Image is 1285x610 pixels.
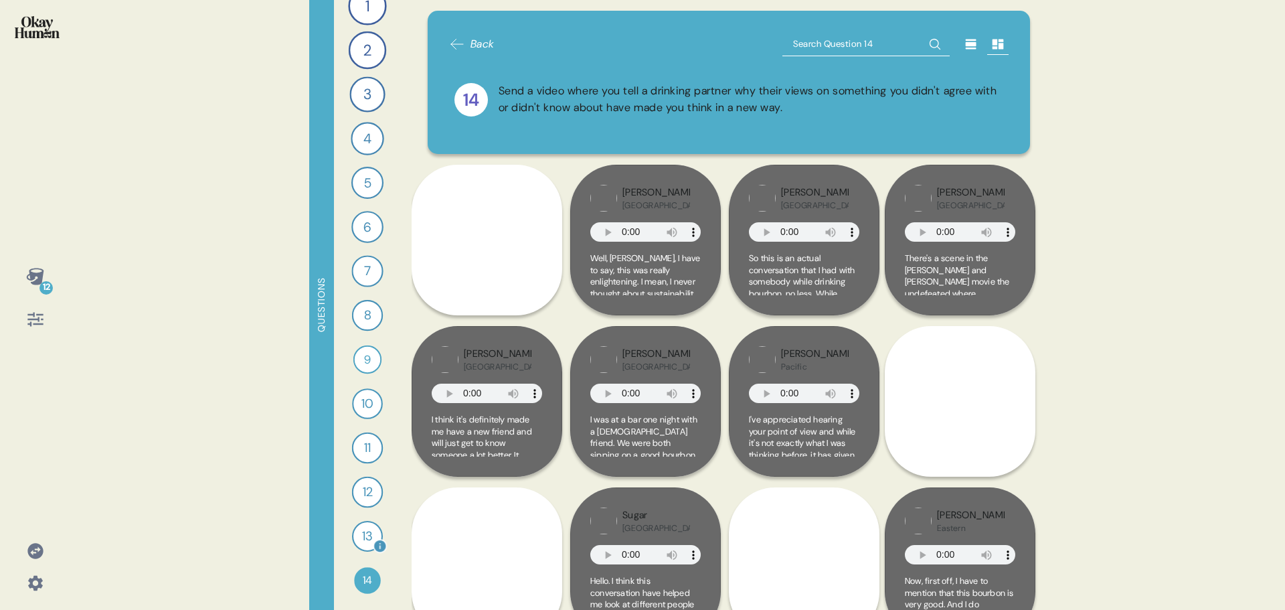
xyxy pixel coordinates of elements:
div: [PERSON_NAME] [781,347,849,362]
img: okayhuman.3b1b6348.png [15,16,60,38]
div: Eastern [937,523,1005,534]
div: [PERSON_NAME] [937,185,1005,200]
div: [GEOGRAPHIC_DATA] [622,523,690,534]
div: [PERSON_NAME] [464,347,531,362]
div: 10 [352,388,383,419]
div: 7 [351,255,383,287]
input: Search Question 14 [782,32,950,56]
div: [GEOGRAPHIC_DATA] [937,200,1005,211]
div: [GEOGRAPHIC_DATA] [464,362,531,372]
div: Pacific [781,362,849,372]
div: [PERSON_NAME] [937,508,1005,523]
div: 14 [354,567,381,594]
div: 14 [454,83,488,117]
div: 9 [353,346,381,374]
div: 12 [352,477,383,508]
div: 6 [351,211,383,243]
div: 12 [39,281,53,295]
div: 11 [352,433,383,464]
span: Back [470,36,495,52]
div: 2 [349,31,386,69]
div: [PERSON_NAME] [622,185,690,200]
div: [PERSON_NAME] [622,347,690,362]
div: [GEOGRAPHIC_DATA] [622,362,690,372]
div: Sugar [622,508,690,523]
div: [GEOGRAPHIC_DATA] [622,200,690,211]
div: 3 [349,76,385,112]
div: [PERSON_NAME] [781,185,849,200]
div: 5 [351,167,383,199]
div: [GEOGRAPHIC_DATA] [781,200,849,211]
div: 13 [352,521,383,552]
div: 4 [351,122,383,155]
div: Send a video where you tell a drinking partner why their views on something you didn't agree with... [499,83,1004,117]
div: 8 [352,300,383,331]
